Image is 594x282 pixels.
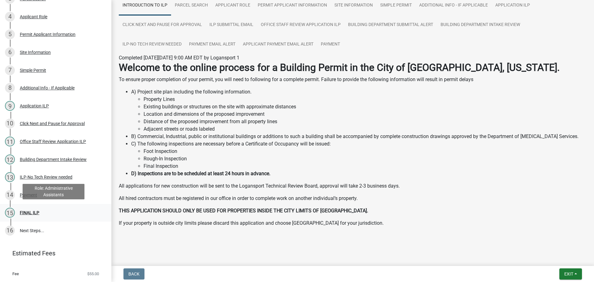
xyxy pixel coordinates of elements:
[87,272,99,276] span: $55.00
[5,154,15,164] div: 12
[128,271,140,276] span: Back
[119,62,560,73] strong: Welcome to the online process for a Building Permit in the City of [GEOGRAPHIC_DATA], [US_STATE].
[119,195,587,202] p: All hired contractors must be registered in our office in order to complete work on another indiv...
[119,76,587,83] p: To ensure proper completion of your permit, you will need to following for a complete permit. Fai...
[185,35,239,54] a: Payment email alert
[144,118,587,125] li: Distance of the proposed improvement from all property lines
[23,184,84,199] div: Role: Administrative Assistants
[5,101,15,111] div: 9
[5,83,15,93] div: 8
[257,15,344,35] a: Office Staff Review Application ILP
[119,15,206,35] a: Click Next and Pause for Approval
[344,15,437,35] a: Building Department Submittal Alert
[5,208,15,218] div: 15
[119,219,587,227] p: If your property is outside city limits please discard this application and choose [GEOGRAPHIC_DA...
[5,190,15,200] div: 14
[559,268,582,280] button: Exit
[131,88,587,133] li: A) Project site plan including the following information.
[123,268,144,280] button: Back
[20,193,37,197] div: Payment
[317,35,344,54] a: Payment
[20,210,39,215] div: FINAL ILP
[5,172,15,182] div: 13
[206,15,257,35] a: ILP Submittal Email
[20,68,46,72] div: Simple Permit
[5,137,15,146] div: 11
[20,157,87,162] div: Building Department Intake Review
[131,171,270,176] strong: D) Inspections are to be scheduled at least 24 hours in advance.
[144,103,587,111] li: Existing buildings or structures on the site with approximate distances
[20,86,75,90] div: Additional Info - If Applicable
[144,96,587,103] li: Property Lines
[5,247,101,259] a: Estimated Fees
[5,65,15,75] div: 7
[20,15,47,19] div: Applicant Role
[437,15,524,35] a: Building Department Intake Review
[119,55,239,61] span: Completed [DATE][DATE] 9:00 AM EDT by Logansport 1
[119,208,368,214] strong: THIS APPLICATION SHOULD ONLY BE USED FOR PROPERTIES INSIDE THE CITY LIMITS OF [GEOGRAPHIC_DATA].
[131,133,587,140] li: B) Commercial, Industrial, public or institutional buildings or additions to such a building shal...
[119,182,587,190] p: All applications for new construction will be sent to the Logansport Technical Review Board, appr...
[5,226,15,236] div: 16
[5,47,15,57] div: 6
[5,29,15,39] div: 5
[12,272,19,276] span: Fee
[5,119,15,128] div: 10
[144,111,587,118] li: Location and dimensions of the proposed improvement
[20,50,51,54] div: Site Information
[131,140,587,170] li: C) The following inspections are necessary before a Certificate of Occupancy will be issued:
[20,32,75,37] div: Permit Applicant Information
[144,155,587,163] li: Rough-In Inspection
[20,121,85,126] div: Click Next and Pause for Approval
[5,12,15,22] div: 4
[20,104,49,108] div: Application ILP
[144,163,587,170] li: Final Inspection
[239,35,317,54] a: Applicant Payment email alert
[564,271,573,276] span: Exit
[20,139,86,144] div: Office Staff Review Application ILP
[144,125,587,133] li: Adjacent streets or roads labeled
[20,175,72,179] div: ILP-No Tech Review needed
[144,148,587,155] li: Foot Inspection
[119,35,185,54] a: ILP-No Tech Review needed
